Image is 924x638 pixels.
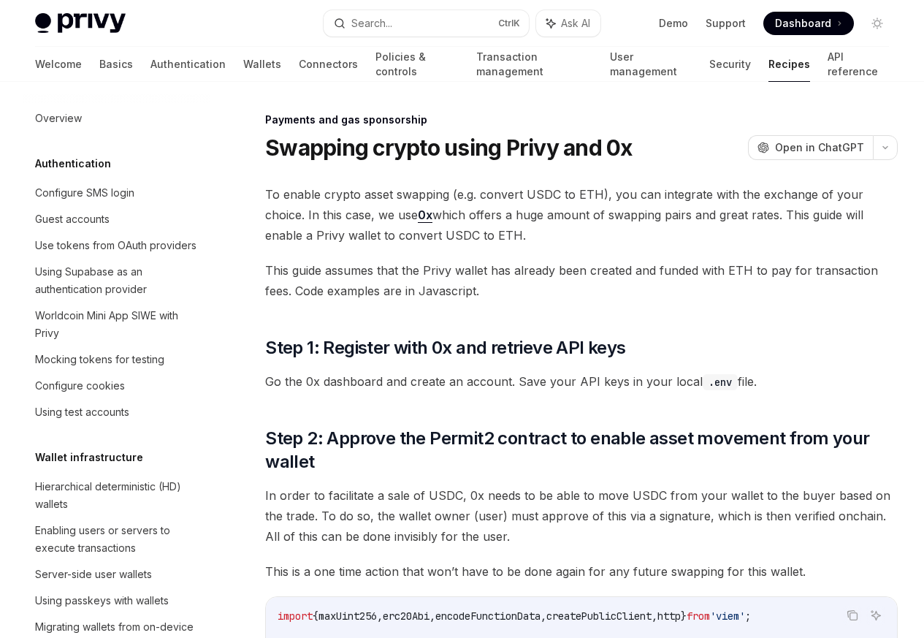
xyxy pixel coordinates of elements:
span: from [687,609,710,623]
div: Hierarchical deterministic (HD) wallets [35,478,202,513]
a: Wallets [243,47,281,82]
a: API reference [828,47,889,82]
span: Step 2: Approve the Permit2 contract to enable asset movement from your wallet [265,427,898,474]
span: encodeFunctionData [435,609,541,623]
a: Recipes [768,47,810,82]
span: ; [745,609,751,623]
span: maxUint256 [318,609,377,623]
a: Overview [23,105,210,132]
span: } [681,609,687,623]
div: Server-side user wallets [35,566,152,583]
div: Configure SMS login [35,184,134,202]
a: Security [709,47,751,82]
h5: Authentication [35,155,111,172]
a: Server-side user wallets [23,561,210,588]
a: Dashboard [763,12,854,35]
div: Enabling users or servers to execute transactions [35,522,202,557]
span: Open in ChatGPT [775,140,864,155]
a: Demo [659,16,688,31]
span: http [657,609,681,623]
span: { [313,609,318,623]
a: User management [610,47,692,82]
a: Mocking tokens for testing [23,346,210,373]
span: , [429,609,435,623]
code: .env [703,374,738,390]
a: Enabling users or servers to execute transactions [23,517,210,561]
a: Welcome [35,47,82,82]
img: light logo [35,13,126,34]
div: Payments and gas sponsorship [265,113,898,127]
a: Guest accounts [23,206,210,232]
a: Using passkeys with wallets [23,588,210,614]
a: Support [706,16,746,31]
a: Hierarchical deterministic (HD) wallets [23,474,210,517]
button: Open in ChatGPT [748,135,873,160]
span: createPublicClient [546,609,652,623]
div: Using test accounts [35,403,129,421]
span: Ask AI [561,16,590,31]
span: Go the 0x dashboard and create an account. Save your API keys in your local file. [265,371,898,392]
span: This guide assumes that the Privy wallet has already been created and funded with ETH to pay for ... [265,260,898,301]
span: 'viem' [710,609,745,623]
button: Ask AI [866,606,885,625]
span: erc20Abi [383,609,429,623]
span: Ctrl K [498,18,520,29]
div: Search... [351,15,392,32]
div: Using passkeys with wallets [35,592,169,609]
a: Transaction management [476,47,592,82]
div: Using Supabase as an authentication provider [35,263,202,298]
h1: Swapping crypto using Privy and 0x [265,134,633,161]
a: Policies & controls [375,47,459,82]
a: Worldcoin Mini App SIWE with Privy [23,303,210,346]
button: Copy the contents from the code block [843,606,862,625]
a: Configure cookies [23,373,210,399]
a: Use tokens from OAuth providers [23,232,210,259]
span: , [377,609,383,623]
div: Guest accounts [35,210,110,228]
a: Basics [99,47,133,82]
span: Step 1: Register with 0x and retrieve API keys [265,336,625,360]
div: Use tokens from OAuth providers [35,237,196,254]
a: Connectors [299,47,358,82]
div: Configure cookies [35,377,125,395]
button: Ask AI [536,10,600,37]
a: Using test accounts [23,399,210,425]
a: Authentication [150,47,226,82]
div: Overview [35,110,82,127]
button: Search...CtrlK [324,10,529,37]
a: 0x [418,208,432,223]
span: , [541,609,546,623]
div: Mocking tokens for testing [35,351,164,368]
span: In order to facilitate a sale of USDC, 0x needs to be able to move USDC from your wallet to the b... [265,485,898,547]
span: import [278,609,313,623]
span: To enable crypto asset swapping (e.g. convert USDC to ETH), you can integrate with the exchange o... [265,184,898,246]
div: Worldcoin Mini App SIWE with Privy [35,307,202,342]
span: , [652,609,657,623]
a: Using Supabase as an authentication provider [23,259,210,303]
span: This is a one time action that won’t have to be done again for any future swapping for this wallet. [265,561,898,582]
a: Configure SMS login [23,180,210,206]
span: Dashboard [775,16,831,31]
h5: Wallet infrastructure [35,449,143,466]
button: Toggle dark mode [866,12,889,35]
